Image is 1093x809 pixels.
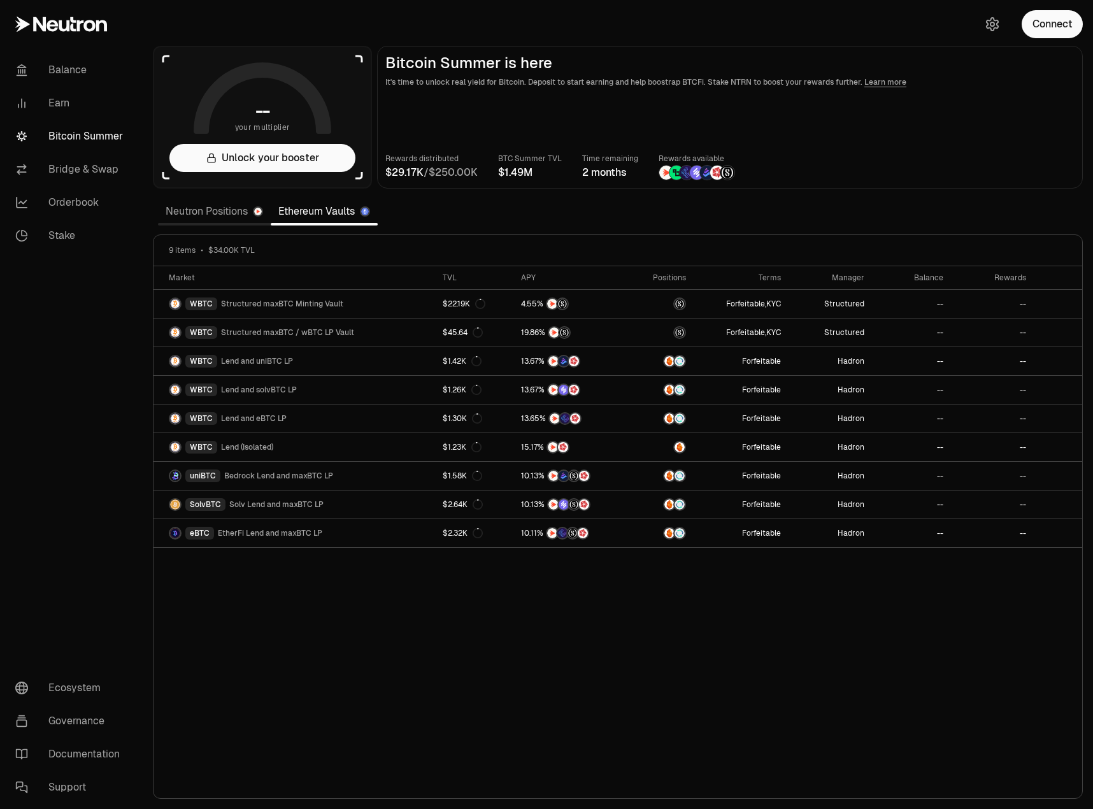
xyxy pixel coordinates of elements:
[951,376,1034,404] a: --
[548,499,559,510] img: NTRN
[557,299,568,309] img: Structured Points
[579,471,589,481] img: Mars Fragments
[636,355,686,368] button: AmberSupervault
[5,771,138,804] a: Support
[675,299,685,309] img: maxBTC
[560,413,570,424] img: EtherFi Points
[221,356,293,366] span: Lend and uniBTC LP
[513,519,628,547] a: NTRNEtherFi PointsStructured PointsMars Fragments
[742,471,781,481] button: Forfeitable
[254,208,262,215] img: Neutron Logo
[789,290,872,318] a: Structured
[628,462,694,490] a: AmberSupervault
[864,77,906,87] a: Learn more
[636,412,686,425] button: AmberSupervault
[154,319,435,347] a: WBTC LogoWBTCStructured maxBTC / wBTC LP Vault
[578,528,588,538] img: Mars Fragments
[690,166,704,180] img: Solv Points
[872,290,951,318] a: --
[694,290,789,318] a: Forfeitable,KYC
[675,385,685,395] img: Supervault
[628,290,694,318] a: maxBTC
[951,347,1034,375] a: --
[548,471,559,481] img: NTRN
[5,87,138,120] a: Earn
[664,499,675,510] img: Amber
[872,319,951,347] a: --
[521,412,620,425] button: NTRNEtherFi PointsMars Fragments
[700,166,714,180] img: Bedrock Diamonds
[513,404,628,433] a: NTRNEtherFi PointsMars Fragments
[5,54,138,87] a: Balance
[789,433,872,461] a: Hadron
[789,462,872,490] a: Hadron
[154,490,435,519] a: SolvBTC LogoSolvBTCSolv Lend and maxBTC LP
[385,54,1075,72] h2: Bitcoin Summer is here
[880,273,943,283] div: Balance
[636,383,686,396] button: AmberSupervault
[569,499,579,510] img: Structured Points
[636,469,686,482] button: AmberSupervault
[548,356,559,366] img: NTRN
[221,299,343,309] span: Structured maxBTC Minting Vault
[5,153,138,186] a: Bridge & Swap
[170,471,180,481] img: uniBTC Logo
[636,441,686,454] button: Amber
[636,297,686,310] button: maxBTC
[628,519,694,547] a: AmberSupervault
[224,471,333,481] span: Bedrock Lend and maxBTC LP
[154,347,435,375] a: WBTC LogoWBTCLend and uniBTC LP
[549,327,559,338] img: NTRN
[789,376,872,404] a: Hadron
[548,442,558,452] img: NTRN
[558,442,568,452] img: Mars Fragments
[154,290,435,318] a: WBTC LogoWBTCStructured maxBTC Minting Vault
[694,519,789,547] a: Forfeitable
[435,319,513,347] a: $45.64
[766,327,781,338] button: KYC
[513,433,628,461] a: NTRNMars Fragments
[675,356,685,366] img: Supervault
[559,385,569,395] img: Solv Points
[185,441,217,454] div: WBTC
[951,490,1034,519] a: --
[675,528,685,538] img: Supervault
[170,442,180,452] img: WBTC Logo
[726,327,781,338] span: ,
[568,528,578,538] img: Structured Points
[569,356,579,366] img: Mars Fragments
[221,413,287,424] span: Lend and eBTC LP
[694,433,789,461] a: Forfeitable
[443,471,482,481] div: $1.58K
[694,376,789,404] a: Forfeitable
[235,121,290,134] span: your multiplier
[726,299,765,309] button: Forfeitable
[636,326,686,339] button: maxBTC
[521,498,620,511] button: NTRNSolv PointsStructured PointsMars Fragments
[636,527,686,540] button: AmberSupervault
[170,413,180,424] img: WBTC Logo
[521,527,620,540] button: NTRNEtherFi PointsStructured PointsMars Fragments
[636,273,686,283] div: Positions
[951,433,1034,461] a: --
[559,471,569,481] img: Bedrock Diamonds
[726,299,781,309] span: ,
[547,528,557,538] img: NTRN
[675,499,685,510] img: Supervault
[766,299,781,309] button: KYC
[170,327,180,338] img: WBTC Logo
[664,471,675,481] img: Amber
[385,152,478,165] p: Rewards distributed
[443,528,483,538] div: $2.32K
[521,383,620,396] button: NTRNSolv PointsMars Fragments
[664,385,675,395] img: Amber
[185,383,217,396] div: WBTC
[872,519,951,547] a: --
[5,671,138,705] a: Ecosystem
[521,273,620,283] div: APY
[789,490,872,519] a: Hadron
[547,299,557,309] img: NTRN
[548,385,559,395] img: NTRN
[513,462,628,490] a: NTRNBedrock DiamondsStructured PointsMars Fragments
[675,471,685,481] img: Supervault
